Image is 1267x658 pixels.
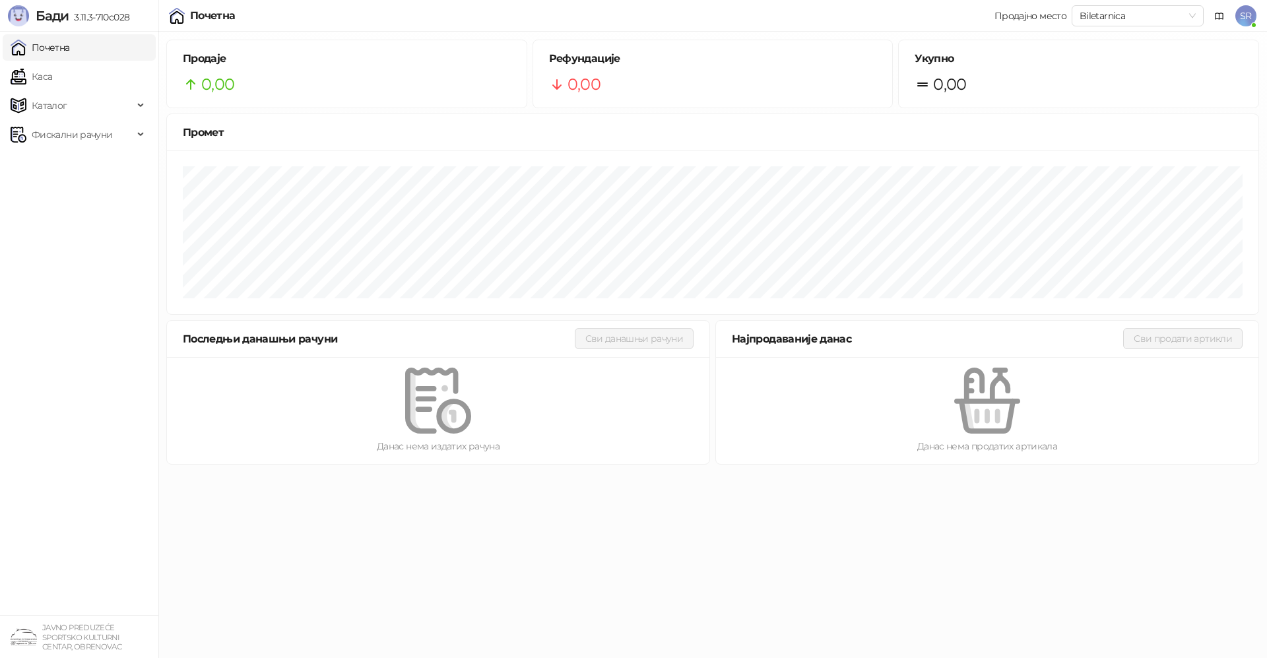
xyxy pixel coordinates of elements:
img: Logo [8,5,29,26]
span: SR [1235,5,1256,26]
span: 3.11.3-710c028 [69,11,129,23]
button: Сви данашњи рачуни [575,328,694,349]
div: Данас нема издатих рачуна [188,439,688,453]
span: 0,00 [933,72,966,97]
div: Промет [183,124,1243,141]
span: Каталог [32,92,67,119]
span: 0,00 [568,72,601,97]
h5: Продаје [183,51,511,67]
small: JAVNO PREDUZEĆE SPORTSKO KULTURNI CENTAR, OBRENOVAC [42,623,121,651]
span: Бади [36,8,69,24]
h5: Укупно [915,51,1243,67]
a: Документација [1209,5,1230,26]
div: Продајно место [994,11,1066,20]
a: Почетна [11,34,70,61]
img: 64x64-companyLogo-4a28e1f8-f217-46d7-badd-69a834a81aaf.png [11,624,37,650]
button: Сви продати артикли [1123,328,1243,349]
div: Последњи данашњи рачуни [183,331,575,347]
span: 0,00 [201,72,234,97]
a: Каса [11,63,52,90]
div: Почетна [190,11,236,21]
span: Фискални рачуни [32,121,112,148]
span: Biletarnica [1080,6,1196,26]
div: Најпродаваније данас [732,331,1123,347]
div: Данас нема продатих артикала [737,439,1237,453]
h5: Рефундације [549,51,877,67]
